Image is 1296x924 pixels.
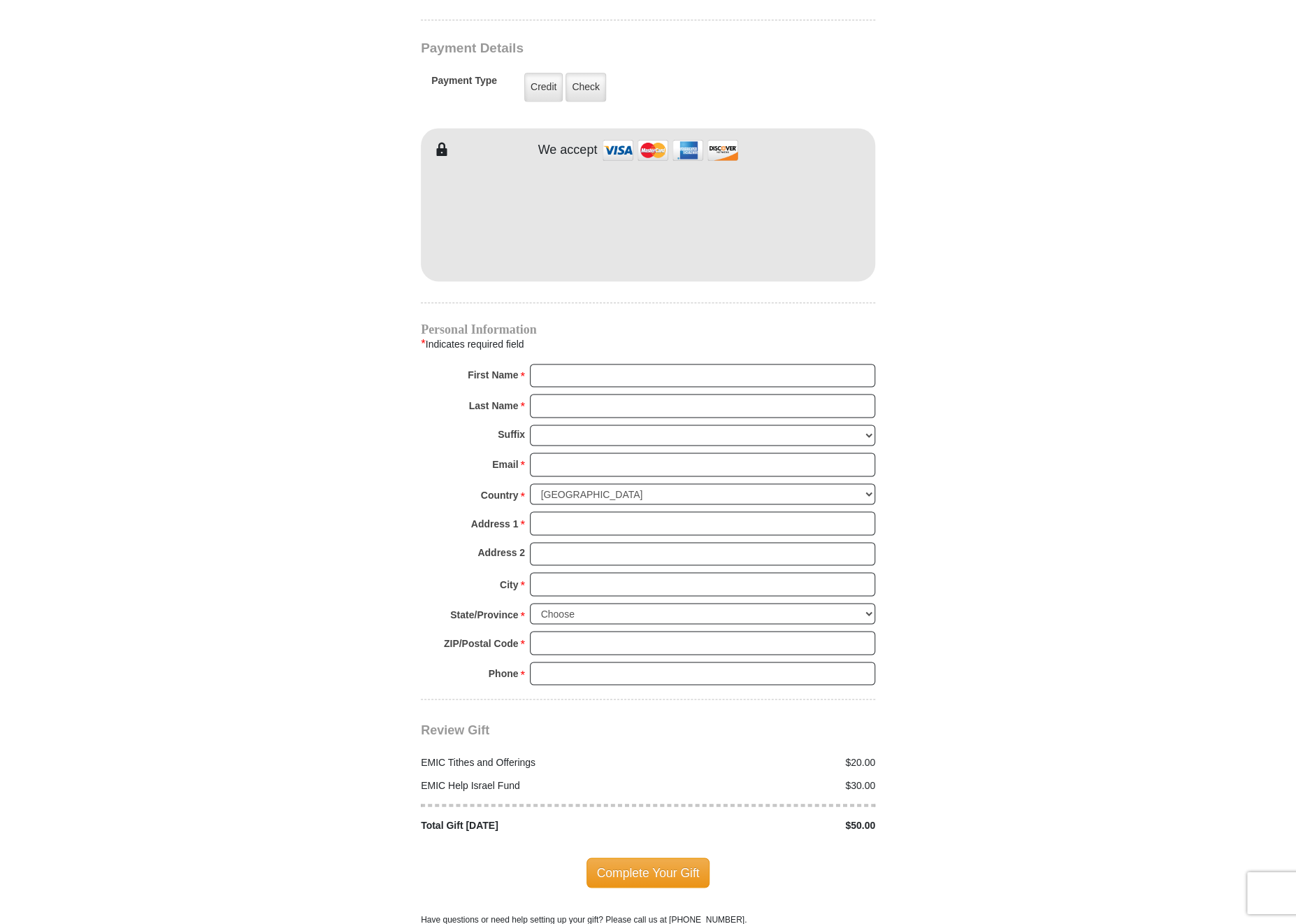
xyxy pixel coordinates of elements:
strong: Email [492,455,518,475]
h4: We accept [538,143,598,159]
strong: State/Province [450,605,518,625]
div: Indicates required field [421,336,875,354]
span: Review Gift [421,723,489,737]
strong: Country [481,485,519,505]
img: credit cards accepted [600,136,740,166]
strong: ZIP/Postal Code [444,634,519,653]
strong: Last Name [469,397,519,416]
strong: First Name [468,366,518,385]
h4: Personal Information [421,325,875,336]
label: Credit [524,73,563,102]
div: $50.00 [648,818,883,833]
span: Complete Your Gift [586,858,710,888]
label: Check [566,73,606,102]
div: $30.00 [648,779,883,793]
h3: Payment Details [421,41,777,57]
strong: Phone [489,664,519,683]
strong: Suffix [498,425,525,445]
strong: City [500,575,518,595]
div: Total Gift [DATE] [414,818,649,833]
div: EMIC Tithes and Offerings [414,755,649,770]
strong: Address 2 [477,543,525,562]
div: EMIC Help Israel Fund [414,779,649,793]
h5: Payment Type [431,76,497,94]
div: $20.00 [648,755,883,770]
strong: Address 1 [471,514,519,534]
